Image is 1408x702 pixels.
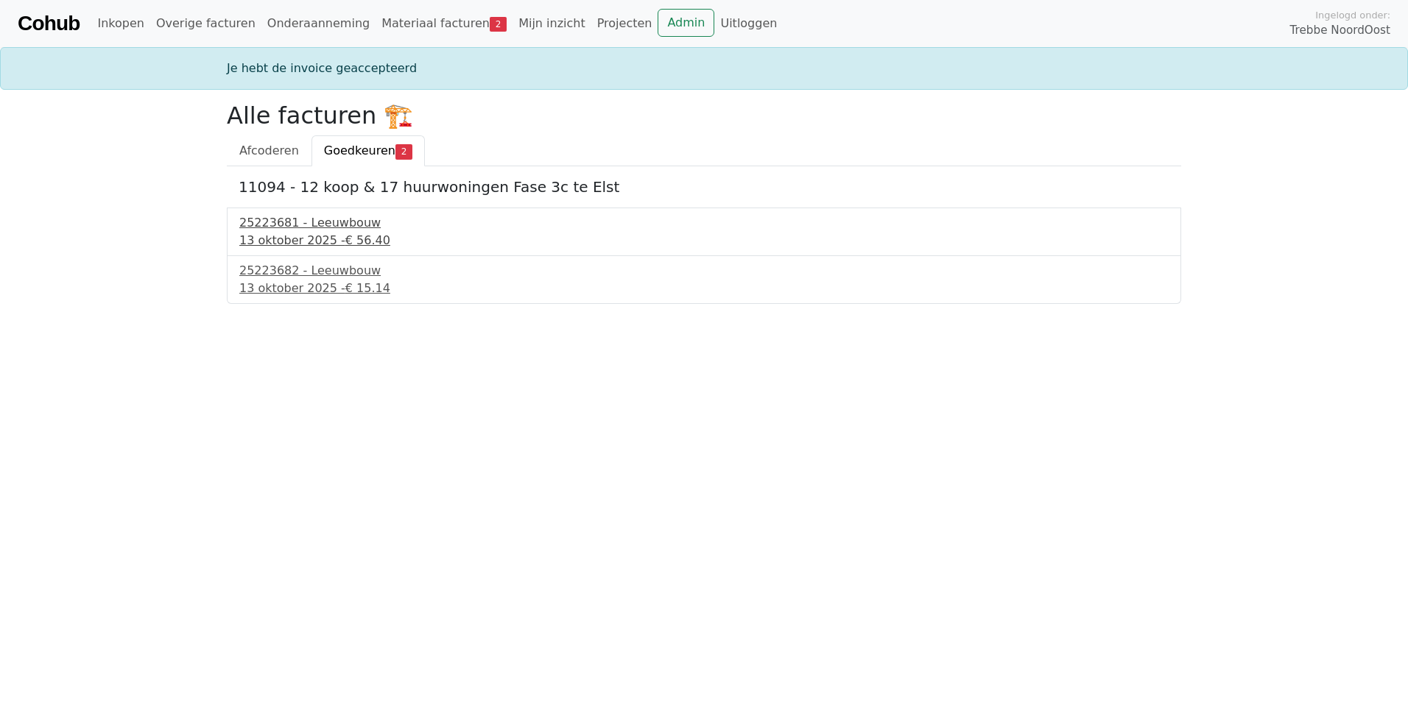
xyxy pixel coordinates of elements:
a: 25223682 - Leeuwbouw13 oktober 2025 -€ 15.14 [239,262,1169,297]
span: Trebbe NoordOost [1290,22,1390,39]
a: Cohub [18,6,80,41]
a: Mijn inzicht [513,9,591,38]
a: Admin [658,9,714,37]
h2: Alle facturen 🏗️ [227,102,1181,130]
div: 25223681 - Leeuwbouw [239,214,1169,232]
a: Afcoderen [227,135,311,166]
a: Projecten [591,9,658,38]
span: Ingelogd onder: [1315,8,1390,22]
span: Goedkeuren [324,143,395,157]
div: Je hebt de invoice geaccepteerd [218,60,1190,77]
a: Materiaal facturen2 [376,9,513,38]
span: Afcoderen [239,143,299,157]
span: € 56.40 [345,233,390,247]
a: Onderaanneming [261,9,376,38]
span: 2 [395,144,412,159]
a: Inkopen [91,9,149,38]
span: 2 [490,17,507,32]
a: Goedkeuren2 [311,135,425,166]
h5: 11094 - 12 koop & 17 huurwoningen Fase 3c te Elst [239,178,1169,196]
div: 13 oktober 2025 - [239,280,1169,297]
a: Overige facturen [150,9,261,38]
span: € 15.14 [345,281,390,295]
a: Uitloggen [714,9,783,38]
div: 13 oktober 2025 - [239,232,1169,249]
a: 25223681 - Leeuwbouw13 oktober 2025 -€ 56.40 [239,214,1169,249]
div: 25223682 - Leeuwbouw [239,262,1169,280]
